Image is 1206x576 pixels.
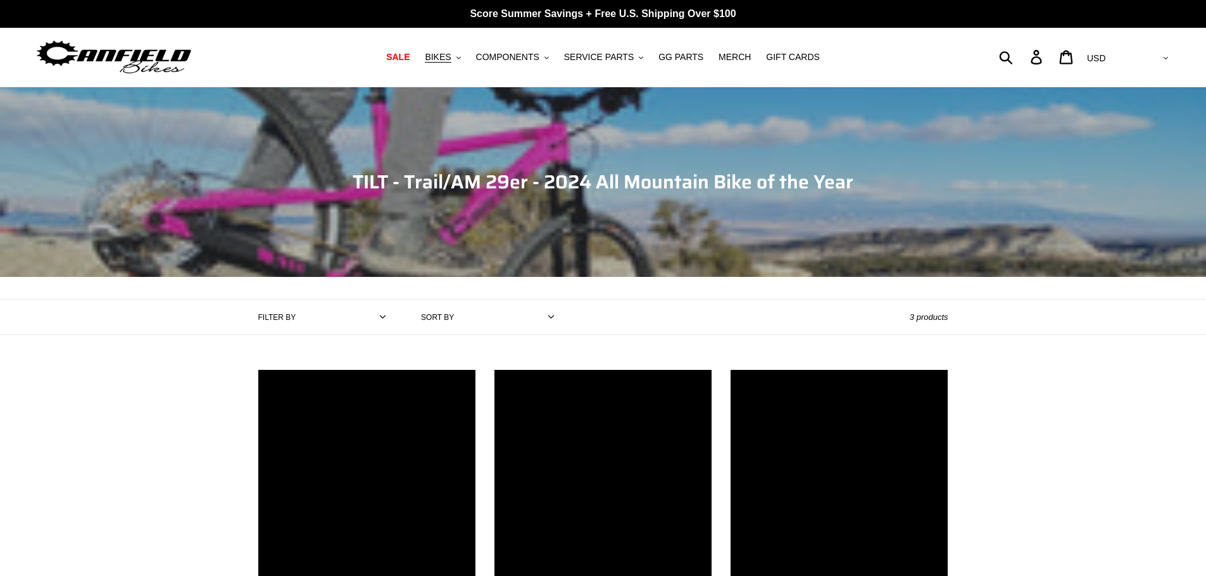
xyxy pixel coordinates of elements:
span: COMPONENTS [476,52,539,63]
span: MERCH [719,52,751,63]
a: SALE [380,49,416,66]
a: GIFT CARDS [760,49,826,66]
label: Sort by [421,312,454,323]
input: Search [1006,43,1038,71]
label: Filter by [258,312,296,323]
button: BIKES [418,49,467,66]
span: SALE [386,52,410,63]
span: GG PARTS [658,52,703,63]
a: MERCH [712,49,757,66]
button: SERVICE PARTS [558,49,650,66]
span: 3 products [910,312,948,322]
span: BIKES [425,52,451,63]
span: TILT - Trail/AM 29er - 2024 All Mountain Bike of the Year [353,167,853,197]
span: GIFT CARDS [766,52,820,63]
span: SERVICE PARTS [564,52,634,63]
img: Canfield Bikes [35,37,193,77]
button: COMPONENTS [470,49,555,66]
a: GG PARTS [652,49,710,66]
